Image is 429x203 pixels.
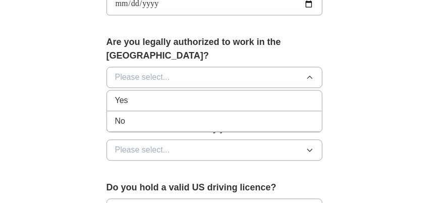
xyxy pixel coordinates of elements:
[106,67,323,88] button: Please select...
[115,71,170,83] span: Please select...
[115,94,128,107] span: Yes
[115,144,170,156] span: Please select...
[115,115,125,127] span: No
[106,181,323,194] label: Do you hold a valid US driving licence?
[106,139,323,161] button: Please select...
[106,35,323,63] label: Are you legally authorized to work in the [GEOGRAPHIC_DATA]?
